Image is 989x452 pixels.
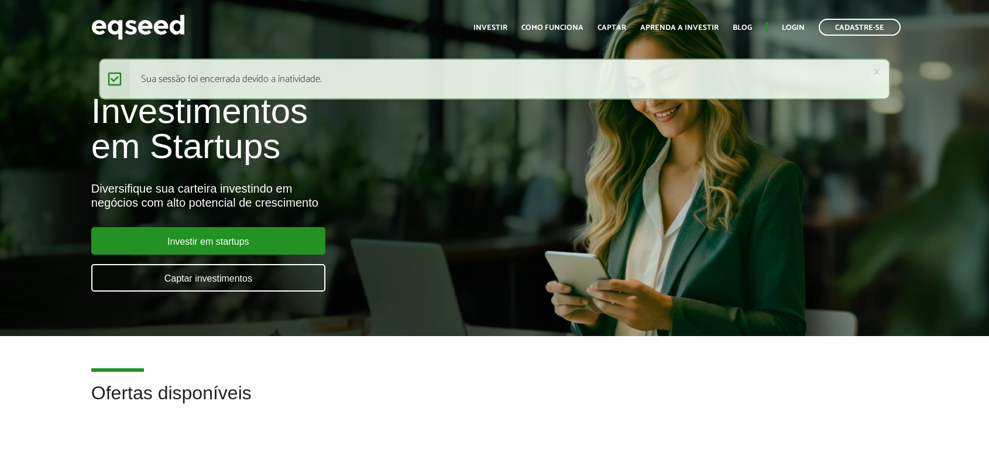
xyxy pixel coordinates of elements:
[873,66,880,78] a: ×
[597,24,626,32] a: Captar
[640,24,719,32] a: Aprenda a investir
[91,264,325,292] a: Captar investimentos
[521,24,583,32] a: Como funciona
[91,94,568,164] h1: Investimentos em Startups
[91,12,185,43] img: EqSeed
[91,227,325,255] a: Investir em startups
[733,24,752,32] a: Blog
[99,59,890,100] div: Sua sessão foi encerrada devido a inatividade.
[473,24,507,32] a: Investir
[91,182,568,210] div: Diversifique sua carteira investindo em negócios com alto potencial de crescimento
[819,19,901,36] a: Cadastre-se
[91,383,898,421] h2: Ofertas disponíveis
[782,24,805,32] a: Login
